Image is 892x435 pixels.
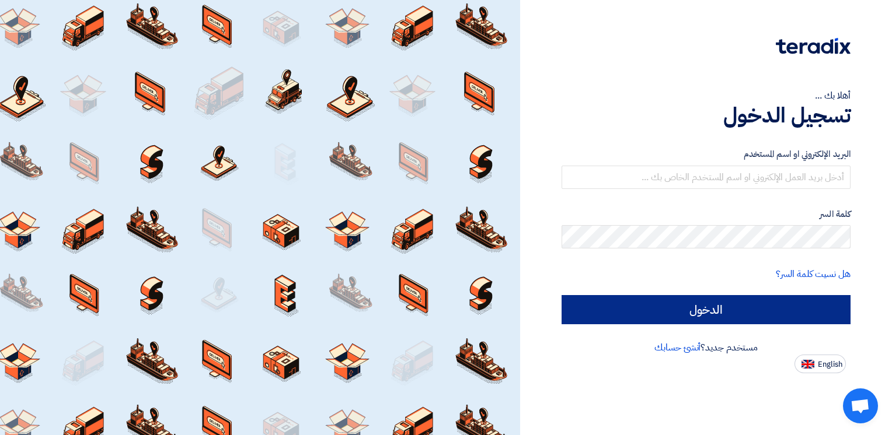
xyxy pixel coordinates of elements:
div: مستخدم جديد؟ [562,341,851,355]
img: en-US.png [802,360,814,369]
img: Teradix logo [776,38,851,54]
label: كلمة السر [562,208,851,221]
input: أدخل بريد العمل الإلكتروني او اسم المستخدم الخاص بك ... [562,166,851,189]
label: البريد الإلكتروني او اسم المستخدم [562,148,851,161]
h1: تسجيل الدخول [562,103,851,128]
a: أنشئ حسابك [654,341,701,355]
button: English [795,355,846,373]
span: English [818,360,842,369]
div: أهلا بك ... [562,89,851,103]
input: الدخول [562,295,851,324]
div: Open chat [843,388,878,423]
a: هل نسيت كلمة السر؟ [776,267,851,281]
